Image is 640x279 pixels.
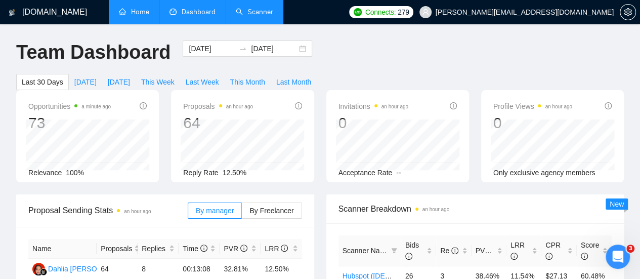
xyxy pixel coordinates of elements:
div: 0 [493,113,572,133]
div: Dahlia [PERSON_NAME] [48,263,129,274]
img: upwork-logo.png [354,8,362,16]
a: homeHome [119,8,149,16]
span: Last Month [276,76,311,88]
span: info-circle [405,253,412,260]
span: Relevance [28,169,62,177]
img: logo [9,5,16,21]
span: 279 [398,7,409,18]
span: CPR [545,241,561,260]
span: info-circle [200,245,207,252]
span: info-circle [605,102,612,109]
span: Connects: [365,7,396,18]
span: setting [620,8,635,16]
span: filter [389,243,399,258]
div: 73 [28,113,111,133]
span: This Week [141,76,175,88]
span: Scanner Breakdown [338,203,612,215]
span: -- [396,169,401,177]
span: Only exclusive agency members [493,169,595,177]
span: info-circle [140,102,147,109]
time: an hour ago [124,209,151,214]
button: [DATE] [69,74,102,90]
a: searchScanner [236,8,273,16]
button: Last Month [271,74,317,90]
span: Dashboard [182,8,216,16]
span: PVR [476,247,499,255]
span: info-circle [545,253,552,260]
span: Scanner Name [343,247,390,255]
a: DWDahlia [PERSON_NAME] [32,264,129,272]
th: Replies [138,239,179,259]
span: swap-right [239,45,247,53]
span: Proposals [183,100,253,112]
input: Start date [189,43,235,54]
button: This Month [225,74,271,90]
time: an hour ago [422,207,449,212]
span: This Month [230,76,265,88]
div: 64 [183,113,253,133]
span: Proposal Sending Stats [28,204,188,217]
span: info-circle [451,247,458,254]
input: End date [251,43,297,54]
a: setting [620,8,636,16]
span: Re [440,247,458,255]
span: [DATE] [108,76,130,88]
span: Last Week [186,76,219,88]
time: an hour ago [226,104,253,109]
span: info-circle [581,253,588,260]
span: user [422,9,429,16]
span: info-circle [281,245,288,252]
iframe: Intercom live chat [606,245,630,269]
button: setting [620,4,636,20]
span: Acceptance Rate [338,169,393,177]
span: LRR [510,241,525,260]
span: 3 [626,245,634,253]
span: By manager [196,207,234,215]
span: info-circle [295,102,302,109]
span: to [239,45,247,53]
span: Bids [405,241,419,260]
button: [DATE] [102,74,136,90]
span: Opportunities [28,100,111,112]
button: This Week [136,74,180,90]
span: filter [391,248,397,254]
span: PVR [224,245,247,253]
span: New [610,200,624,208]
span: Time [183,245,207,253]
span: LRR [265,245,288,253]
img: gigradar-bm.png [40,268,47,275]
img: DW [32,263,45,275]
span: 12.50% [223,169,246,177]
span: Proposals [101,243,132,254]
time: a minute ago [81,104,111,109]
span: Replies [142,243,167,254]
time: an hour ago [381,104,408,109]
h1: Team Dashboard [16,41,170,64]
time: an hour ago [545,104,572,109]
th: Proposals [97,239,138,259]
span: Invitations [338,100,408,112]
span: info-circle [492,247,499,254]
span: info-circle [450,102,457,109]
span: [DATE] [74,76,97,88]
span: Profile Views [493,100,572,112]
span: Score [581,241,600,260]
span: info-circle [510,253,518,260]
span: info-circle [240,245,247,252]
button: Last 30 Days [16,74,69,90]
span: Reply Rate [183,169,218,177]
span: By Freelancer [249,207,293,215]
div: 0 [338,113,408,133]
span: 100% [66,169,84,177]
button: Last Week [180,74,225,90]
th: Name [28,239,97,259]
span: Last 30 Days [22,76,63,88]
span: dashboard [169,8,177,15]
